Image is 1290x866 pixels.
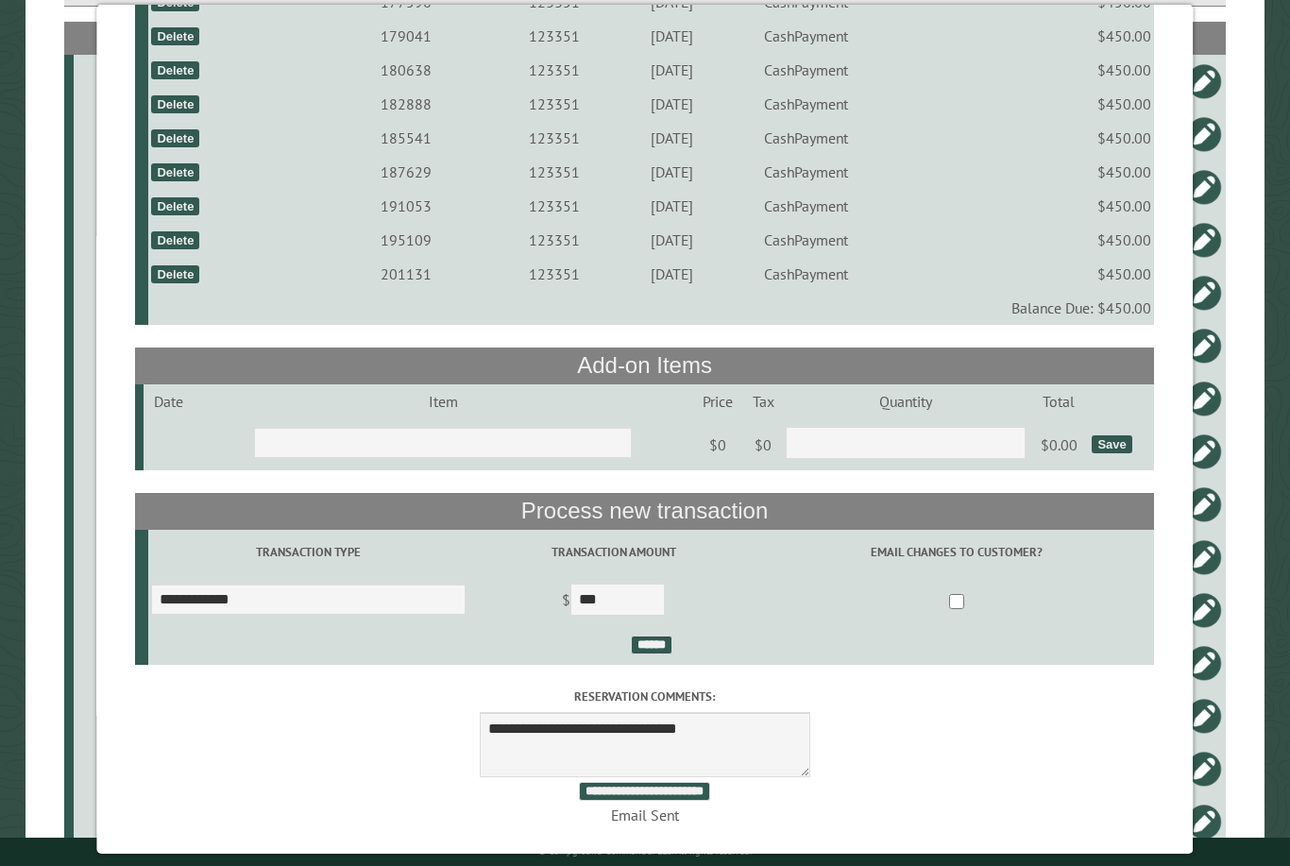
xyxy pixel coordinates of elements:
td: 123351 [483,53,628,87]
td: $0 [744,418,783,471]
td: 123351 [483,155,628,189]
td: $0.00 [1029,418,1090,471]
td: [DATE] [627,155,718,189]
td: CashPayment [718,223,894,257]
td: [DATE] [627,257,718,291]
div: 14 [81,812,139,831]
td: $0 [693,418,744,471]
div: 7 [81,759,139,778]
td: CashPayment [718,155,894,189]
td: 123351 [483,223,628,257]
td: Date [144,384,194,418]
div: 18 [81,601,139,620]
td: $450.00 [1044,19,1155,53]
div: 2 [81,389,139,408]
td: CashPayment [718,121,894,155]
div: 16 [81,706,139,725]
td: $450.00 [1044,223,1155,257]
td: CashPayment [718,53,894,87]
small: © Campground Commander LLC. All rights reserved. [538,845,752,858]
div: 22 [81,230,139,249]
td: [DATE] [627,53,718,87]
td: 179041 [330,19,482,53]
label: Transaction Amount [471,543,755,561]
div: 10 [81,336,139,355]
td: Balance Due: $450.00 [149,291,1155,325]
td: 187629 [330,155,482,189]
td: $450.00 [1044,121,1155,155]
td: CashPayment [718,87,894,121]
div: Delete [152,27,200,45]
td: CashPayment [718,189,894,223]
th: Process new transaction [135,493,1154,529]
td: Item [194,384,693,418]
td: 201131 [330,257,482,291]
td: Price [693,384,744,418]
div: Email Sent [135,782,1154,825]
label: Email changes to customer? [762,543,1151,561]
td: [DATE] [627,87,718,121]
td: Tax [744,384,783,418]
td: Quantity [783,384,1028,418]
td: $ [468,575,759,628]
div: 24 [81,178,139,196]
td: 182888 [330,87,482,121]
td: 123351 [483,257,628,291]
td: $450.00 [1044,155,1155,189]
td: CashPayment [718,19,894,53]
td: $450.00 [1044,53,1155,87]
td: 123351 [483,19,628,53]
div: Delete [152,197,200,215]
div: Delete [152,163,200,181]
td: [DATE] [627,121,718,155]
td: 195109 [330,223,482,257]
div: Delete [152,265,200,283]
td: $450.00 [1044,189,1155,223]
div: Save [1093,435,1132,453]
td: 185541 [330,121,482,155]
div: Delete [152,95,200,113]
td: $450.00 [1044,257,1155,291]
div: 12 [81,495,139,514]
td: 191053 [330,189,482,223]
th: Add-on Items [135,348,1154,383]
td: [DATE] [627,189,718,223]
div: 15 [81,654,139,672]
td: 180638 [330,53,482,87]
td: Total [1029,384,1090,418]
div: 19 [81,548,139,567]
div: Delete [152,231,200,249]
td: [DATE] [627,19,718,53]
div: 8 [81,72,139,91]
div: 30 [81,283,139,302]
label: Transaction Type [152,543,466,561]
td: CashPayment [718,257,894,291]
td: 123351 [483,189,628,223]
div: Delete [152,129,200,147]
td: $450.00 [1044,87,1155,121]
div: 4 [81,442,139,461]
label: Reservation comments: [135,688,1154,705]
td: 123351 [483,87,628,121]
div: 1 [81,125,139,144]
td: 123351 [483,121,628,155]
td: [DATE] [627,223,718,257]
th: Site [74,22,142,55]
div: Delete [152,61,200,79]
